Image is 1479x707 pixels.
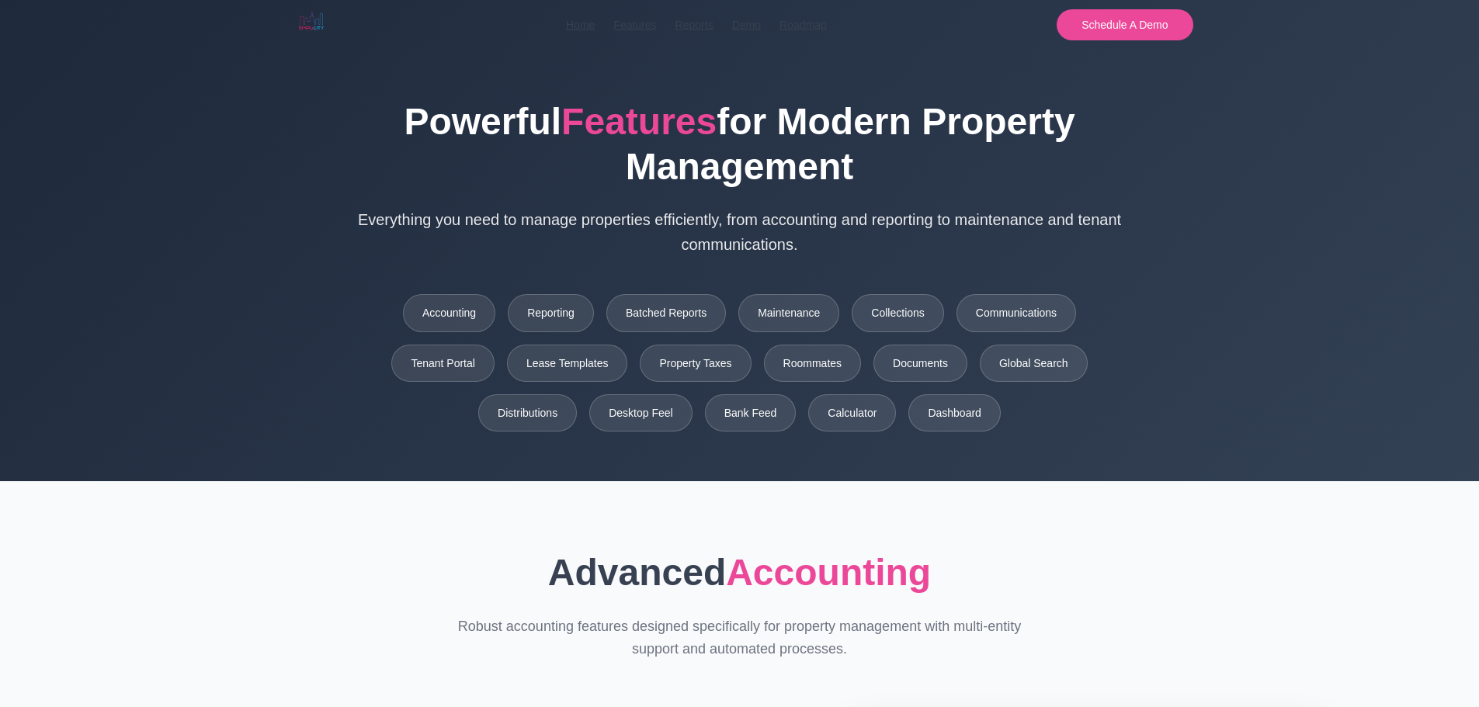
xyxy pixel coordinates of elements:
[873,345,967,382] a: Documents
[738,294,839,331] a: Maintenance
[980,345,1088,382] a: Global Search
[675,16,713,33] a: Reports
[640,345,751,382] a: Property Taxes
[852,294,943,331] a: Collections
[908,394,1001,431] a: Dashboard
[726,552,931,593] span: Accounting
[561,101,717,142] span: Features
[352,99,1128,189] h1: Powerful for Modern Property Management
[403,294,495,331] a: Accounting
[442,615,1038,660] p: Robust accounting features designed specifically for property management with multi-entity suppor...
[1057,9,1193,40] button: Schedule A Demo
[764,345,861,382] a: Roommates
[286,543,1193,603] h2: Advanced
[956,294,1076,331] a: Communications
[705,394,797,431] a: Bank Feed
[613,16,656,33] a: Features
[732,16,761,33] a: Demo
[507,345,628,382] a: Lease Templates
[508,294,594,331] a: Reporting
[808,394,896,431] a: Calculator
[779,16,827,33] a: Roadmap
[352,207,1128,257] p: Everything you need to manage properties efficiently, from accounting and reporting to maintenanc...
[606,294,726,331] a: Batched Reports
[286,3,336,40] img: Simplicity Logo
[478,394,577,431] a: Distributions
[566,16,595,33] a: Home
[589,394,692,431] a: Desktop Feel
[391,345,495,382] a: Tenant Portal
